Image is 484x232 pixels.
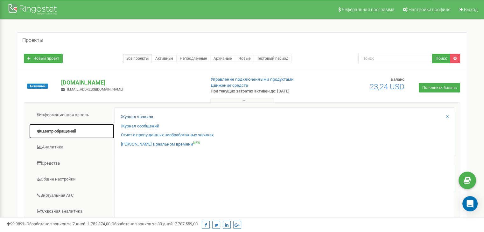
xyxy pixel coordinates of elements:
[88,222,110,226] u: 1 752 874,00
[211,77,294,82] a: Управление подключенными продуктами
[464,7,478,12] span: Выход
[391,77,404,82] span: Баланс
[432,54,450,63] button: Поиск
[121,141,200,147] a: [PERSON_NAME] в реальном времениNEW
[462,196,478,211] div: Open Intercom Messenger
[358,54,432,63] input: Поиск
[22,38,43,43] h5: Проекты
[176,54,210,63] a: Непродленные
[193,141,200,145] sup: NEW
[111,222,198,226] span: Обработано звонков за 30 дней :
[29,204,115,219] a: Сквозная аналитика
[24,54,63,63] a: Новый проект
[211,83,248,88] a: Движение средств
[152,54,177,63] a: Активные
[123,54,152,63] a: Все проекты
[61,78,200,87] p: [DOMAIN_NAME]
[29,107,115,123] a: Информационная панель
[29,188,115,203] a: Виртуальная АТС
[29,156,115,171] a: Средства
[370,82,404,91] span: 23,24 USD
[210,54,235,63] a: Архивные
[121,114,153,120] a: Журнал звонков
[29,124,115,139] a: Центр обращений
[419,83,460,92] a: Пополнить баланс
[342,7,395,12] span: Реферальная программа
[27,84,48,89] span: Активный
[446,114,449,120] a: X
[67,87,123,92] span: [EMAIL_ADDRESS][DOMAIN_NAME]
[254,54,292,63] a: Тестовый период
[175,222,198,226] u: 7 787 559,00
[121,132,214,138] a: Отчет о пропущенных необработанных звонках
[121,123,159,129] a: Журнал сообщений
[29,140,115,155] a: Аналитика
[26,222,110,226] span: Обработано звонков за 7 дней :
[409,7,451,12] span: Настройки профиля
[29,172,115,187] a: Общие настройки
[211,88,312,94] p: При текущих затратах активен до: [DATE]
[235,54,254,63] a: Новые
[6,222,25,226] span: 99,989%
